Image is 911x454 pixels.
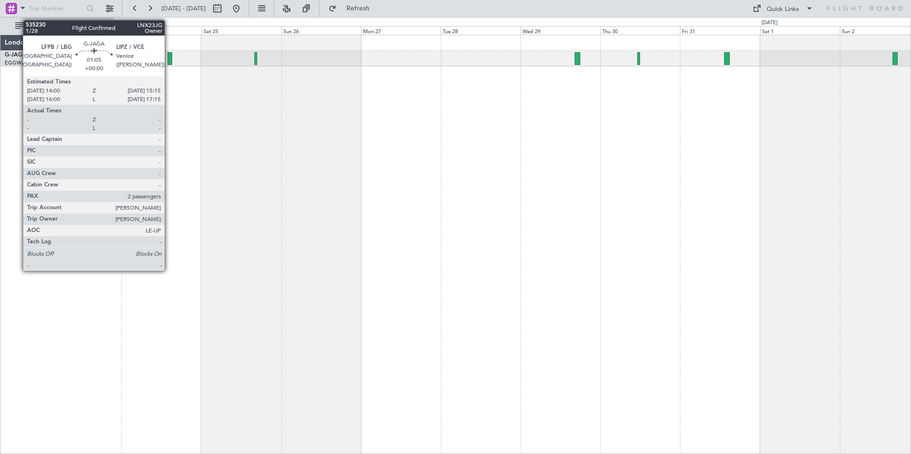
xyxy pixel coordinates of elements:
button: Refresh [324,1,381,16]
span: All Aircraft [25,23,100,29]
div: Quick Links [767,5,799,14]
div: [DATE] [115,19,131,27]
div: Wed 29 [521,26,600,35]
div: Sat 1 [760,26,840,35]
button: Quick Links [748,1,818,16]
span: G-JAGA [5,52,27,58]
span: [DATE] - [DATE] [161,4,206,13]
a: EGGW/LTN [5,59,33,66]
button: All Aircraft [10,19,103,34]
div: Sat 25 [202,26,281,35]
span: Refresh [338,5,378,12]
div: Thu 30 [600,26,680,35]
div: Tue 28 [441,26,521,35]
input: Trip Number [29,1,84,16]
div: Fri 24 [121,26,201,35]
div: Sun 26 [281,26,361,35]
div: Mon 27 [361,26,441,35]
div: Fri 31 [680,26,760,35]
a: G-JAGAPhenom 300 [5,52,60,58]
div: [DATE] [762,19,778,27]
